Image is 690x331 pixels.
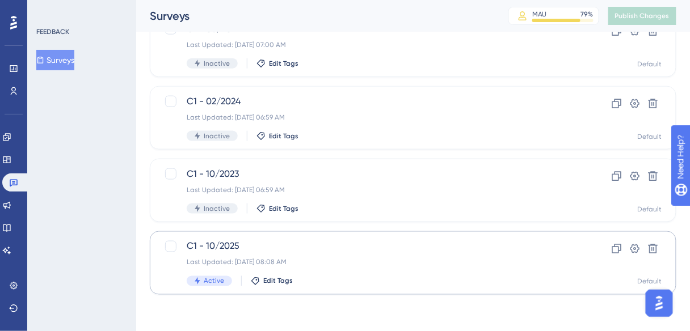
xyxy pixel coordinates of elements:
button: Edit Tags [256,59,298,68]
div: Last Updated: [DATE] 07:00 AM [187,40,549,49]
div: Default [638,60,662,69]
span: C1 - 02/2024 [187,95,549,108]
span: Inactive [204,131,230,141]
span: Edit Tags [269,204,298,213]
span: Active [204,277,224,286]
span: Edit Tags [263,277,293,286]
span: Edit Tags [269,131,298,141]
div: MAU [532,10,547,19]
button: Surveys [36,50,74,70]
button: Edit Tags [251,277,293,286]
span: Inactive [204,59,230,68]
button: Edit Tags [256,131,298,141]
span: Publish Changes [615,11,670,20]
div: Last Updated: [DATE] 08:08 AM [187,258,549,267]
span: Need Help? [27,3,71,16]
span: C1 - 10/2023 [187,167,549,181]
iframe: UserGuiding AI Assistant Launcher [642,286,676,320]
button: Publish Changes [608,7,676,25]
div: Last Updated: [DATE] 06:59 AM [187,113,549,122]
div: Last Updated: [DATE] 06:59 AM [187,185,549,194]
span: Inactive [204,204,230,213]
div: Default [638,205,662,214]
div: FEEDBACK [36,27,69,36]
div: Default [638,277,662,286]
span: Edit Tags [269,59,298,68]
div: Surveys [150,8,480,24]
button: Edit Tags [256,204,298,213]
div: Default [638,132,662,141]
div: 79 % [581,10,594,19]
span: C1 - 10/2025 [187,240,549,253]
